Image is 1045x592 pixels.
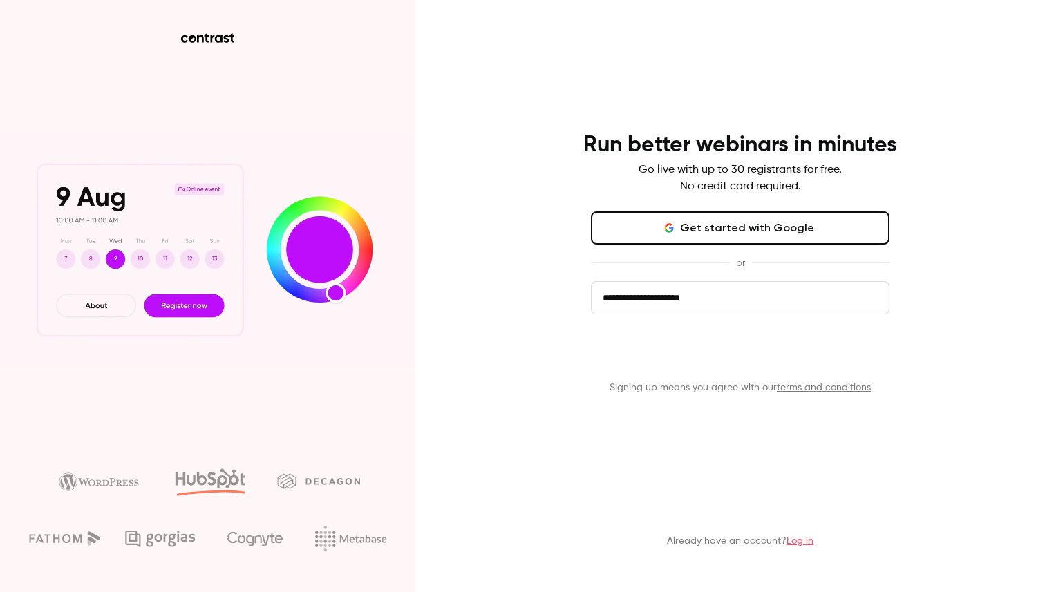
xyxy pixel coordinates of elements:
a: Log in [787,536,813,546]
p: Go live with up to 30 registrants for free. No credit card required. [639,162,842,195]
button: Get started with Google [591,211,889,245]
img: decagon [277,473,360,488]
h4: Run better webinars in minutes [583,131,897,159]
p: Already have an account? [667,534,813,548]
p: Signing up means you agree with our [591,381,889,394]
a: terms and conditions [777,383,871,392]
span: or [729,256,752,270]
button: Get started [591,336,889,370]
